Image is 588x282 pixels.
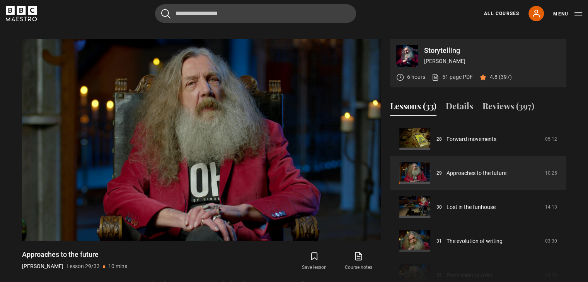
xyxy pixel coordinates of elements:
[482,100,534,116] button: Reviews (397)
[22,250,127,259] h1: Approaches to the future
[431,73,473,81] a: 51 page PDF
[447,203,496,211] a: Lost in the funhouse
[484,10,519,17] a: All Courses
[553,10,582,18] button: Toggle navigation
[446,100,473,116] button: Details
[424,47,560,54] p: Storytelling
[447,237,503,245] a: The evolution of writing
[292,250,336,272] button: Save lesson
[108,262,127,270] p: 10 mins
[66,262,100,270] p: Lesson 29/33
[424,57,560,65] p: [PERSON_NAME]
[6,6,37,21] svg: BBC Maestro
[490,73,512,81] p: 4.8 (397)
[407,73,425,81] p: 6 hours
[447,169,506,177] a: Approaches to the future
[336,250,380,272] a: Course notes
[155,4,356,23] input: Search
[161,9,170,19] button: Submit the search query
[22,262,63,270] p: [PERSON_NAME]
[447,135,496,143] a: Forward movements
[390,100,436,116] button: Lessons (33)
[22,39,381,241] video-js: Video Player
